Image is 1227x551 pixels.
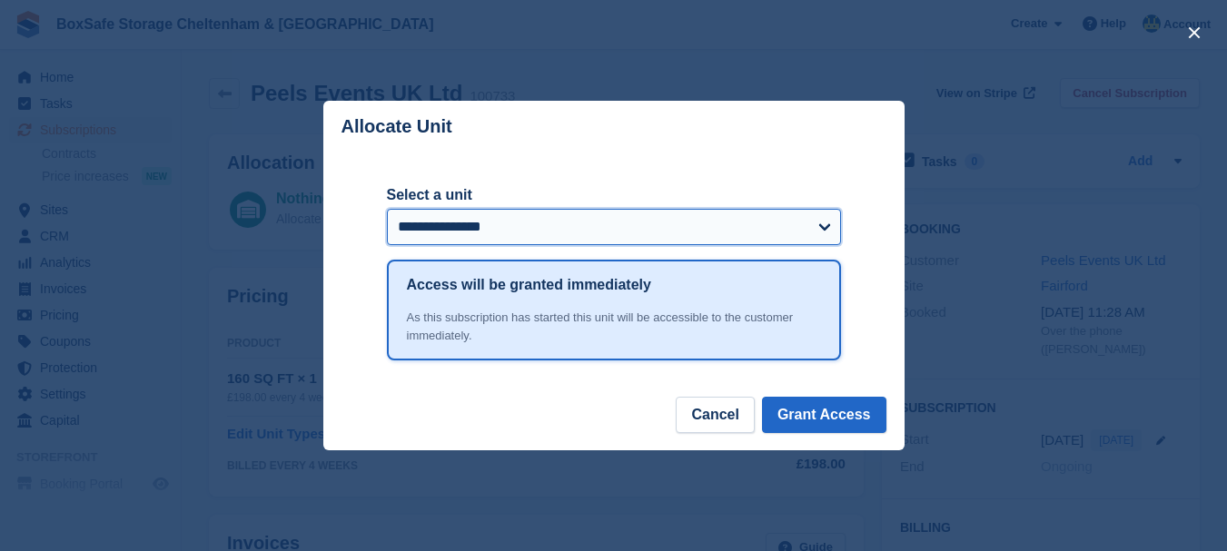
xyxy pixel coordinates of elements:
[676,397,754,433] button: Cancel
[407,274,651,296] h1: Access will be granted immediately
[1180,18,1209,47] button: close
[407,309,821,344] div: As this subscription has started this unit will be accessible to the customer immediately.
[762,397,886,433] button: Grant Access
[387,184,841,206] label: Select a unit
[341,116,452,137] p: Allocate Unit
